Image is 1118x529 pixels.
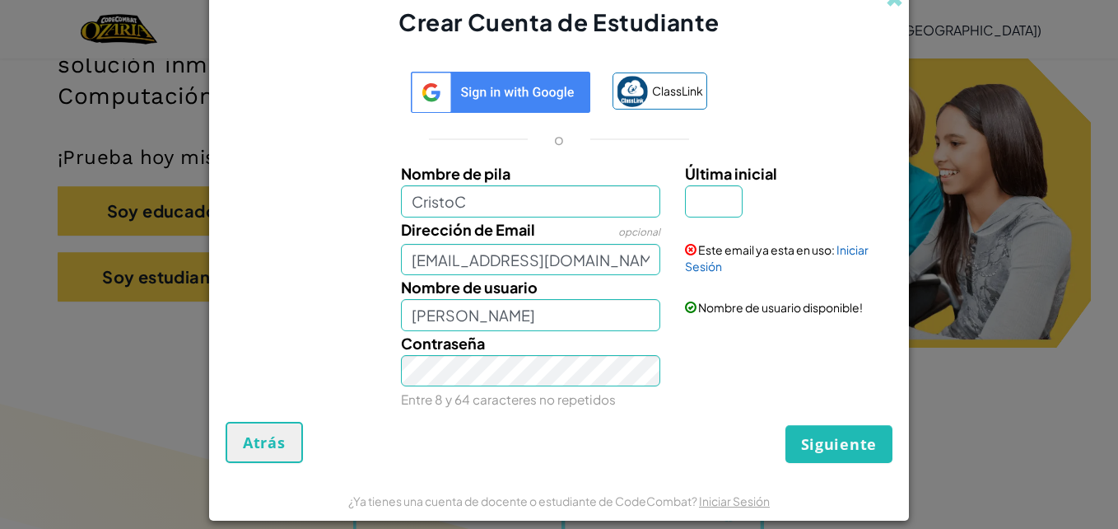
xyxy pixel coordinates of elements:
span: Siguiente [801,434,877,454]
span: Nombre de pila [401,164,510,183]
span: Nombre de usuario [401,278,538,297]
span: Contraseña [401,334,485,353]
button: Atrás [226,422,303,463]
img: log-in-google-sso-generic.svg [411,72,591,113]
span: Crear Cuenta de Estudiante [398,7,720,36]
span: Atrás [243,433,286,452]
button: Siguiente [785,425,892,463]
span: Dirección de Email [401,220,535,239]
span: Nombre de usuario disponible! [698,300,863,315]
a: Iniciar Sesión [685,242,869,274]
span: Este email ya esta en uso: [698,242,835,257]
span: ¿Ya tienes una cuenta de docente o estudiante de CodeCombat? [348,494,699,508]
small: Entre 8 y 64 caracteres no repetidos [401,391,616,407]
img: classlink-logo-small.png [617,76,648,107]
a: Iniciar Sesión [699,494,770,508]
span: ClassLink [652,79,703,103]
span: Última inicial [685,164,777,183]
p: o [554,129,564,149]
span: opcional [618,226,660,238]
